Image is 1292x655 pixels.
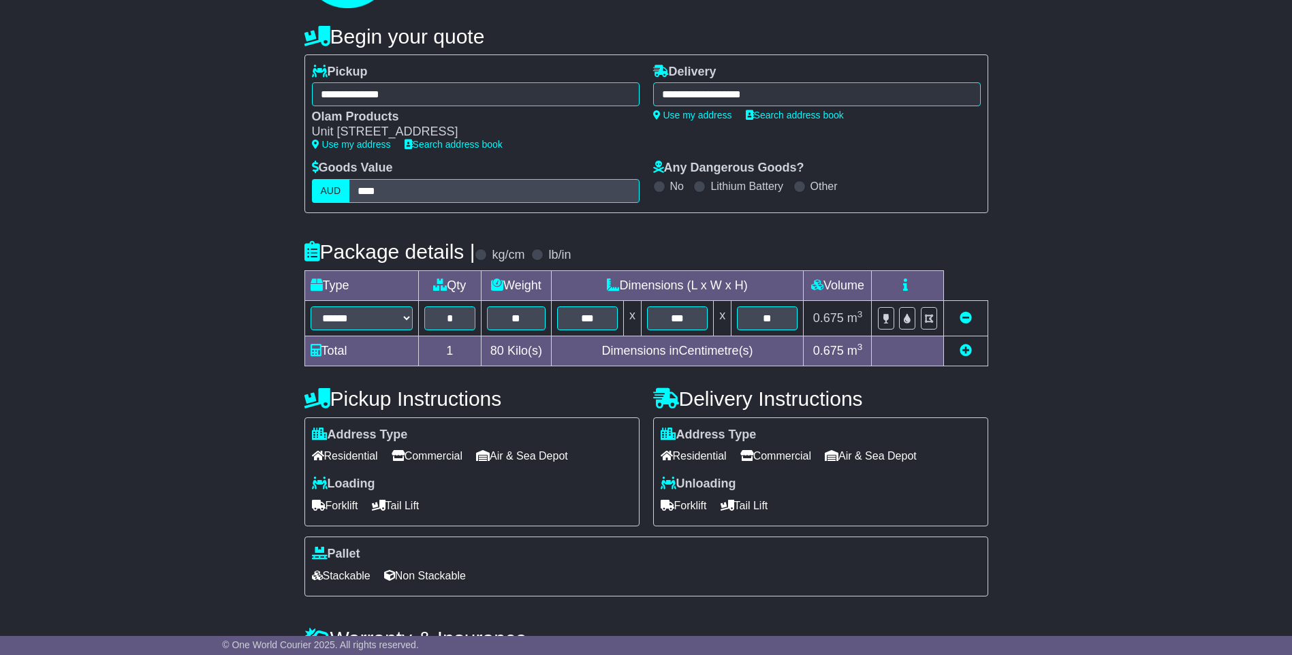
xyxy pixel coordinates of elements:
[623,300,641,336] td: x
[372,495,420,516] span: Tail Lift
[804,270,872,300] td: Volume
[482,270,552,300] td: Weight
[312,65,368,80] label: Pickup
[653,65,716,80] label: Delivery
[847,344,863,357] span: m
[740,445,811,466] span: Commercial
[476,445,568,466] span: Air & Sea Depot
[492,248,524,263] label: kg/cm
[312,110,626,125] div: Olam Products
[714,300,731,336] td: x
[418,270,482,300] td: Qty
[960,311,972,325] a: Remove this item
[312,547,360,562] label: Pallet
[304,240,475,263] h4: Package details |
[312,125,626,140] div: Unit [STREET_ADDRESS]
[304,387,640,410] h4: Pickup Instructions
[304,270,418,300] td: Type
[482,336,552,366] td: Kilo(s)
[312,495,358,516] span: Forklift
[490,344,504,357] span: 80
[312,477,375,492] label: Loading
[857,342,863,352] sup: 3
[304,25,988,48] h4: Begin your quote
[661,495,707,516] span: Forklift
[813,311,844,325] span: 0.675
[710,180,783,193] label: Lithium Battery
[857,309,863,319] sup: 3
[312,445,378,466] span: Residential
[418,336,482,366] td: 1
[721,495,768,516] span: Tail Lift
[312,428,408,443] label: Address Type
[813,344,844,357] span: 0.675
[653,161,804,176] label: Any Dangerous Goods?
[405,139,503,150] a: Search address book
[312,161,393,176] label: Goods Value
[312,179,350,203] label: AUD
[312,565,371,586] span: Stackable
[670,180,684,193] label: No
[746,110,844,121] a: Search address book
[960,344,972,357] a: Add new item
[653,387,988,410] h4: Delivery Instructions
[548,248,571,263] label: lb/in
[384,565,466,586] span: Non Stackable
[661,428,757,443] label: Address Type
[810,180,838,193] label: Other
[222,639,419,650] span: © One World Courier 2025. All rights reserved.
[825,445,917,466] span: Air & Sea Depot
[653,110,732,121] a: Use my address
[304,627,988,650] h4: Warranty & Insurance
[847,311,863,325] span: m
[392,445,462,466] span: Commercial
[551,270,804,300] td: Dimensions (L x W x H)
[661,477,736,492] label: Unloading
[551,336,804,366] td: Dimensions in Centimetre(s)
[304,336,418,366] td: Total
[312,139,391,150] a: Use my address
[661,445,727,466] span: Residential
